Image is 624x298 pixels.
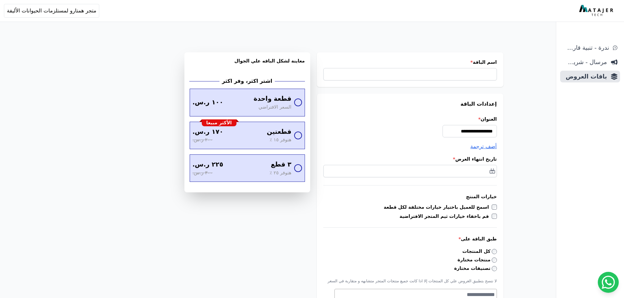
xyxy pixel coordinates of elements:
[454,265,497,272] label: تصنيفات مختارة
[193,98,223,107] span: ١٠٠ ر.س.
[271,160,292,169] span: ٣ قطع
[470,143,497,150] button: أضف ترجمة
[7,7,96,15] span: متجر همتارو لمستلزمات الحيوانات الأليفة
[4,4,99,18] button: متجر همتارو لمستلزمات الحيوانات الأليفة
[458,256,497,263] label: منتجات مختارة
[254,94,291,104] span: قطعة واحدة
[270,169,292,177] span: هتوفر ٢٥ ٪
[193,160,223,169] span: ٢٢٥ ر.س.
[563,72,607,81] span: باقات العروض
[463,248,497,255] label: كل المنتجات
[323,116,497,122] label: العنوان
[323,236,497,242] label: طبق الباقة على
[563,43,609,52] span: ندرة - تنبية قارب علي النفاذ
[323,100,497,108] h3: إعدادات الباقة
[492,266,497,271] input: تصنيفات مختارة
[579,5,615,17] img: MatajerTech Logo
[492,249,497,254] input: كل المنتجات
[193,127,223,137] span: ١٧٠ ر.س.
[267,127,291,137] span: قطعتين
[258,104,291,111] span: السعر الافتراضي
[563,58,607,67] span: مرسال - شريط دعاية
[202,119,236,127] div: الأكثر مبيعا
[270,136,292,144] span: هتوفر ١٥ ٪
[400,213,492,219] label: قم باخفاء خيارات ثيم المتجر الافتراضية
[384,204,492,210] label: اسمح للعميل باختيار خيارات مختلفة لكل قطعة
[492,257,497,263] input: منتجات مختارة
[193,169,213,177] span: ٣٠٠ ر.س.
[190,58,305,72] h3: معاينة لشكل الباقه علي الجوال
[222,77,272,85] h2: اشتر اكثر، وفر اكثر
[470,143,497,149] span: أضف ترجمة
[323,156,497,162] label: تاريخ انتهاء العرض
[323,193,497,200] h3: خيارات المنتج
[193,136,213,144] span: ٢٠٠ ر.س.
[323,59,497,65] label: اسم الباقة
[323,278,497,284] p: لا ننصح بتطبيق العروض علي كل المنتجات إلا اذا كانت جميع منتجات المتجر متشابهه و متقاربة في السعر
